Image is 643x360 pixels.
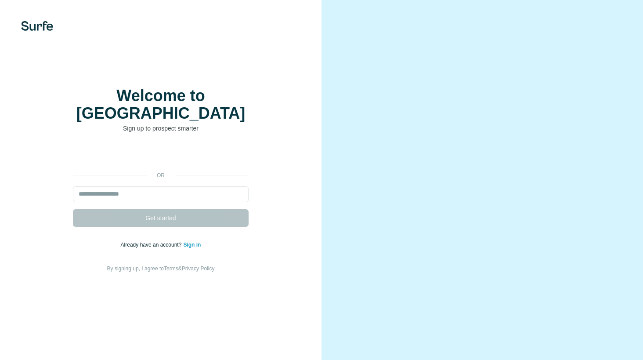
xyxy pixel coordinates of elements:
a: Terms [164,265,178,272]
a: Privacy Policy [182,265,215,272]
img: Surfe's logo [21,21,53,31]
h1: Welcome to [GEOGRAPHIC_DATA] [73,87,249,122]
a: Sign in [183,242,201,248]
span: By signing up, I agree to & [107,265,215,272]
p: Sign up to prospect smarter [73,124,249,133]
iframe: Sign in with Google Button [69,146,253,165]
p: or [147,171,175,179]
span: Already have an account? [121,242,184,248]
